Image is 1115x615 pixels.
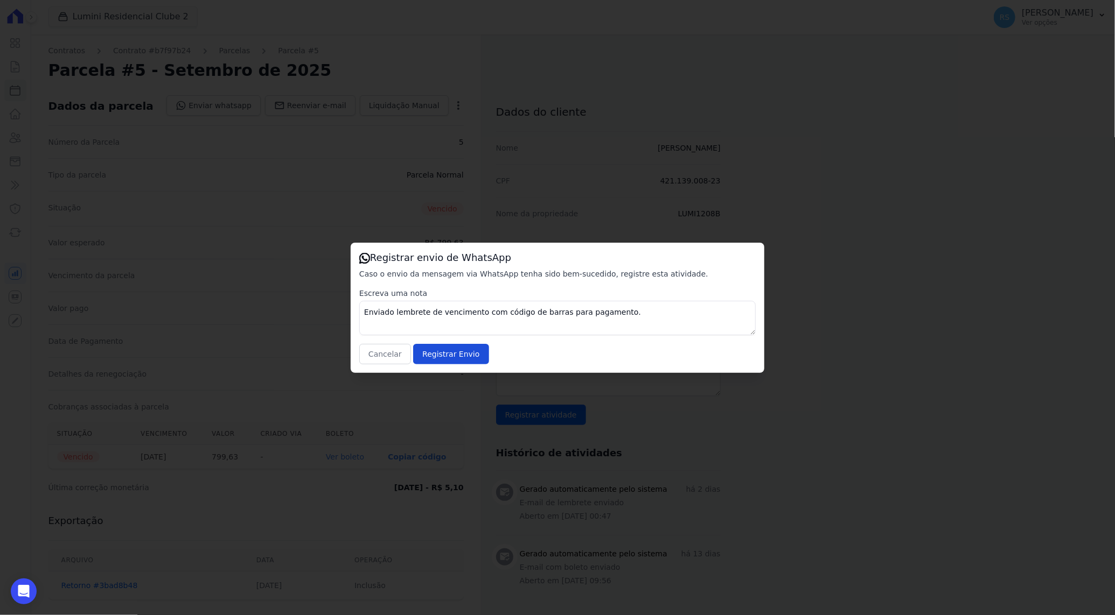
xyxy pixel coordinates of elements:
div: Open Intercom Messenger [11,578,37,604]
p: Caso o envio da mensagem via WhatsApp tenha sido bem-sucedido, registre esta atividade. [359,268,756,279]
textarea: Enviado lembrete de vencimento com código de barras para pagamento. [359,301,756,335]
button: Cancelar [359,344,411,364]
h3: Registrar envio de WhatsApp [359,251,756,264]
label: Escreva uma nota [359,288,756,299]
input: Registrar Envio [413,344,489,364]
